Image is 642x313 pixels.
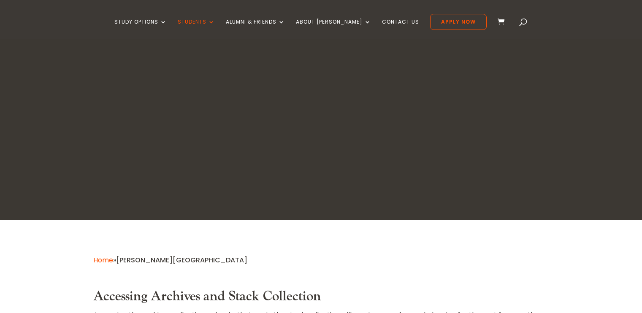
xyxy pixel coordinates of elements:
[178,19,215,39] a: Students
[296,19,371,39] a: About [PERSON_NAME]
[114,19,167,39] a: Study Options
[93,255,113,265] a: Home
[116,255,247,265] span: [PERSON_NAME][GEOGRAPHIC_DATA]
[93,255,247,265] span: »
[93,289,549,309] h3: Accessing Archives and Stack Collection
[382,19,419,39] a: Contact Us
[430,14,487,30] a: Apply Now
[226,19,285,39] a: Alumni & Friends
